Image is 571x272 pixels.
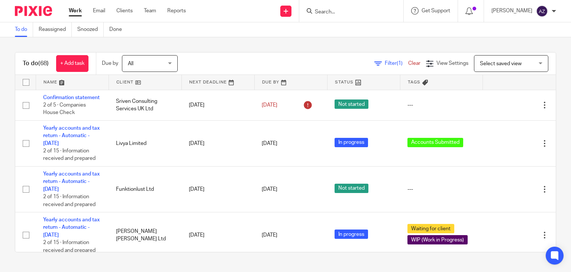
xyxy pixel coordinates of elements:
a: Confirmation statement [43,95,100,100]
td: Funktionlust Ltd [109,167,181,212]
span: Filter [385,61,408,66]
span: In progress [335,138,368,147]
span: [DATE] [262,187,277,192]
a: Reassigned [39,22,72,37]
a: Done [109,22,128,37]
span: 2 of 5 · Companies House Check [43,102,86,116]
span: Not started [335,99,368,109]
span: Waiting for client [407,224,454,233]
td: Livya Limited [109,120,181,166]
p: Due by [102,60,118,67]
a: Yearly accounts and tax return - Automatic - [DATE] [43,126,100,146]
td: Sriven Consulting Services UK Ltd [109,90,181,120]
span: (68) [38,60,49,66]
img: svg%3E [536,5,548,17]
div: --- [407,186,475,193]
span: View Settings [436,61,468,66]
span: Tags [408,80,420,84]
span: [DATE] [262,102,277,108]
td: [PERSON_NAME] [PERSON_NAME] Ltd [109,212,181,258]
a: Clear [408,61,420,66]
a: Snoozed [77,22,104,37]
span: All [128,61,133,66]
a: Yearly accounts and tax return - Automatic - [DATE] [43,171,100,192]
a: To do [15,22,33,37]
span: In progress [335,230,368,239]
a: Team [144,7,156,15]
a: + Add task [56,55,88,72]
a: Email [93,7,105,15]
a: Clients [116,7,133,15]
a: Reports [167,7,186,15]
span: Not started [335,184,368,193]
td: [DATE] [181,90,254,120]
span: 2 of 15 · Information received and prepared [43,240,96,253]
span: [DATE] [262,141,277,146]
td: [DATE] [181,167,254,212]
td: [DATE] [181,212,254,258]
span: Accounts Submitted [407,138,463,147]
img: Pixie [15,6,52,16]
div: --- [407,101,475,109]
a: Work [69,7,82,15]
span: WIP (Work in Progress) [407,235,468,244]
h1: To do [23,60,49,67]
span: Select saved view [480,61,522,66]
span: (1) [397,61,403,66]
a: Yearly accounts and tax return - Automatic - [DATE] [43,217,100,238]
span: 2 of 15 · Information received and prepared [43,194,96,207]
span: 2 of 15 · Information received and prepared [43,148,96,161]
td: [DATE] [181,120,254,166]
span: [DATE] [262,233,277,238]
